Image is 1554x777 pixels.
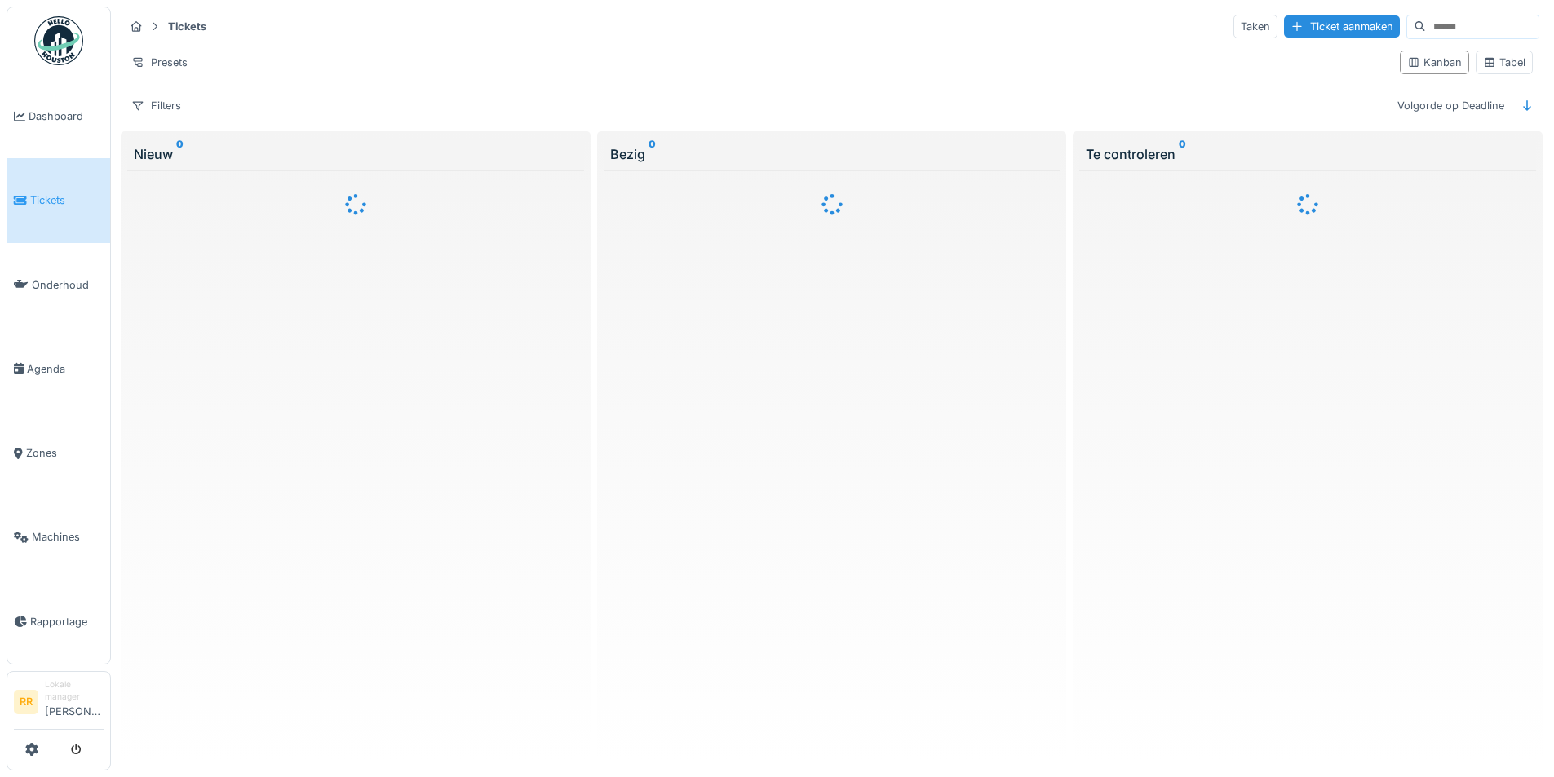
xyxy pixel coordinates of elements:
[610,144,1054,164] div: Bezig
[124,51,195,74] div: Presets
[45,678,104,726] li: [PERSON_NAME]
[7,327,110,411] a: Agenda
[32,529,104,545] span: Machines
[1407,55,1462,70] div: Kanban
[7,243,110,327] a: Onderhoud
[7,158,110,242] a: Tickets
[14,690,38,714] li: RR
[7,580,110,664] a: Rapportage
[649,144,656,164] sup: 0
[1086,144,1530,164] div: Te controleren
[162,19,213,34] strong: Tickets
[1233,15,1277,38] div: Taken
[7,495,110,579] a: Machines
[176,144,184,164] sup: 0
[7,74,110,158] a: Dashboard
[26,445,104,461] span: Zones
[1483,55,1525,70] div: Tabel
[1179,144,1186,164] sup: 0
[1390,94,1512,117] div: Volgorde op Deadline
[34,16,83,65] img: Badge_color-CXgf-gQk.svg
[14,678,104,730] a: RR Lokale manager[PERSON_NAME]
[1284,15,1400,38] div: Ticket aanmaken
[27,361,104,377] span: Agenda
[29,108,104,124] span: Dashboard
[134,144,578,164] div: Nieuw
[30,192,104,208] span: Tickets
[30,614,104,629] span: Rapportage
[32,277,104,293] span: Onderhoud
[7,411,110,495] a: Zones
[124,94,188,117] div: Filters
[45,678,104,704] div: Lokale manager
